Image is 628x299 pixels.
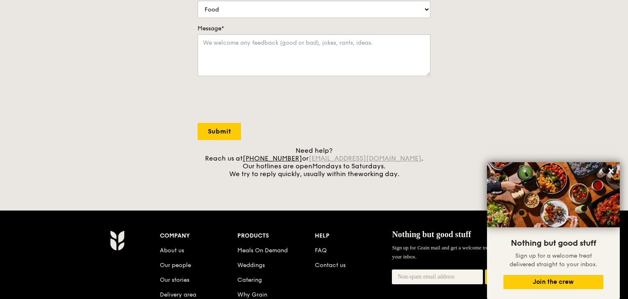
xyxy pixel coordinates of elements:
[315,230,392,242] div: Help
[160,291,196,298] a: Delivery area
[198,123,241,140] input: Submit
[315,262,346,269] a: Contact us
[237,276,262,283] a: Catering
[511,238,596,248] span: Nothing but good stuff
[160,247,184,254] a: About us
[237,247,288,254] a: Meals On Demand
[309,154,421,162] a: [EMAIL_ADDRESS][DOMAIN_NAME]
[160,262,191,269] a: Our people
[392,270,483,284] input: Non-spam email address
[487,162,620,227] img: DSC07876-Edit02-Large.jpeg
[237,291,267,298] a: Why Grain
[160,276,189,283] a: Our stories
[605,164,618,177] button: Close
[243,154,302,162] a: [PHONE_NUMBER]
[110,230,124,251] img: Grain
[392,230,471,239] span: Nothing but good stuff
[392,245,536,260] span: Sign up for Grain mail and get a welcome treat delivered straight to your inbox.
[485,270,547,285] button: Join the crew
[510,252,597,268] span: Sign up for a welcome treat delivered straight to your inbox.
[198,25,430,33] label: Message*
[315,247,327,254] a: FAQ
[358,170,399,178] span: working day.
[237,262,265,269] a: Weddings
[198,147,430,178] div: Need help? Reach us at or . Our hotlines are open We try to reply quickly, usually within the
[198,84,322,116] iframe: reCAPTCHA
[503,275,603,289] button: Join the crew
[160,230,237,242] div: Company
[237,230,315,242] div: Products
[312,162,385,170] span: Mondays to Saturdays.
